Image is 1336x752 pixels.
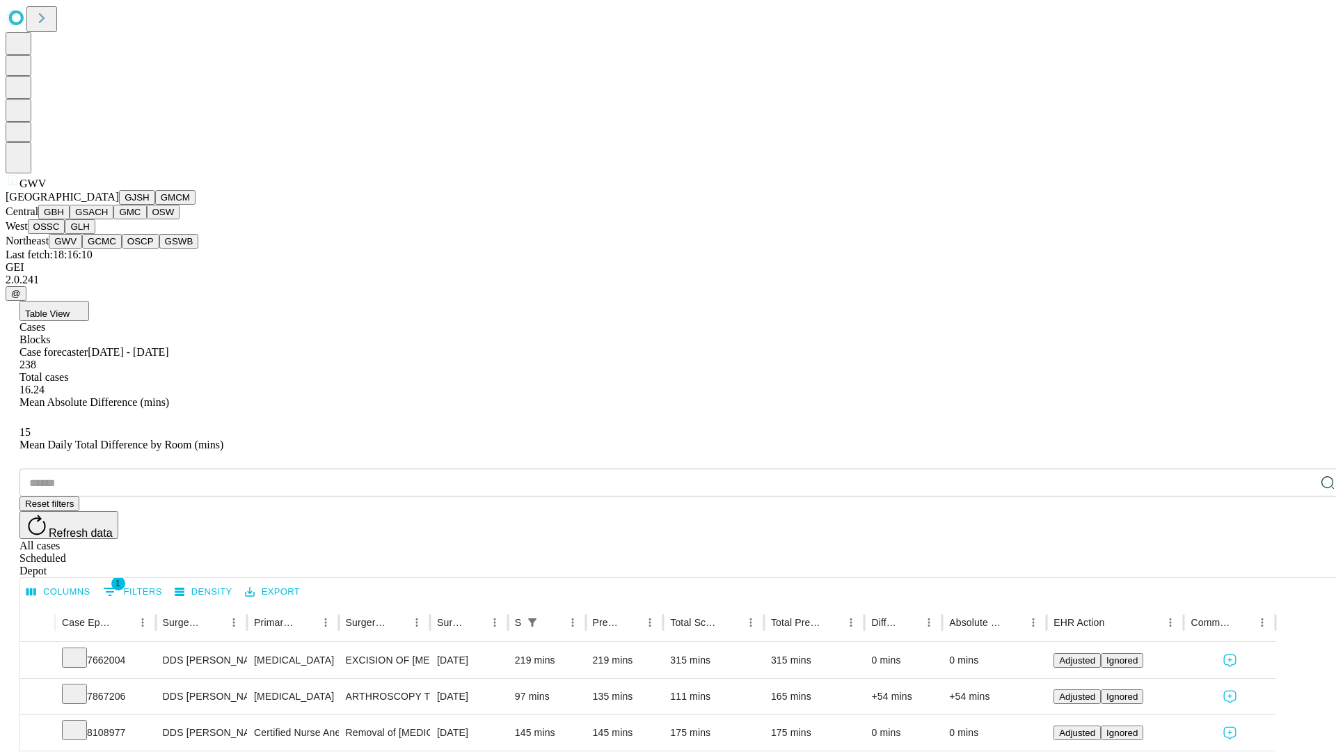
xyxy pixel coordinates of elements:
[113,613,133,632] button: Sort
[25,499,74,509] span: Reset filters
[485,613,504,632] button: Menu
[224,613,244,632] button: Menu
[133,613,152,632] button: Menu
[1059,691,1095,702] span: Adjusted
[346,715,423,751] div: Removal of [MEDICAL_DATA]
[49,527,113,539] span: Refresh data
[119,190,155,205] button: GJSH
[949,643,1040,678] div: 0 mins
[670,715,757,751] div: 175 mins
[171,581,236,603] button: Density
[670,679,757,714] div: 111 mins
[593,643,657,678] div: 219 mins
[1053,653,1101,668] button: Adjusted
[949,679,1040,714] div: +54 mins
[1004,613,1024,632] button: Sort
[841,613,861,632] button: Menu
[163,617,203,628] div: Surgeon Name
[346,617,386,628] div: Surgery Name
[949,617,1003,628] div: Absolute Difference
[1059,655,1095,666] span: Adjusted
[871,715,935,751] div: 0 mins
[254,715,331,751] div: Certified Nurse Anesthetist
[254,617,294,628] div: Primary Service
[388,613,407,632] button: Sort
[1053,689,1101,704] button: Adjusted
[122,234,159,249] button: OSCP
[147,205,180,219] button: OSW
[163,715,240,751] div: DDS [PERSON_NAME] [PERSON_NAME] Dds
[19,396,169,408] span: Mean Absolute Difference (mins)
[23,581,94,603] button: Select columns
[523,613,542,632] div: 1 active filter
[1053,726,1101,740] button: Adjusted
[254,643,331,678] div: [MEDICAL_DATA]
[19,439,223,451] span: Mean Daily Total Difference by Room (mins)
[62,715,149,751] div: 8108977
[771,617,821,628] div: Total Predicted Duration
[82,234,122,249] button: GCMC
[6,235,49,246] span: Northeast
[49,234,82,249] button: GWV
[871,679,935,714] div: +54 mins
[19,301,89,321] button: Table View
[741,613,761,632] button: Menu
[346,679,423,714] div: ARTHROSCOPY TEMPOROMANDIBULAR DIAGNOSTIC
[163,679,240,714] div: DDS [PERSON_NAME] [PERSON_NAME] Dds
[25,308,70,319] span: Table View
[593,715,657,751] div: 145 mins
[593,679,657,714] div: 135 mins
[722,613,741,632] button: Sort
[19,384,45,395] span: 16.24
[1101,653,1143,668] button: Ignored
[254,679,331,714] div: [MEDICAL_DATA]
[871,643,935,678] div: 0 mins
[113,205,146,219] button: GMC
[593,617,620,628] div: Predicted In Room Duration
[111,577,125,590] span: 1
[466,613,485,632] button: Sort
[19,346,88,358] span: Case forecaster
[670,617,720,628] div: Total Scheduled Duration
[822,613,841,632] button: Sort
[27,721,48,746] button: Expand
[1106,655,1138,666] span: Ignored
[155,190,196,205] button: GMCM
[437,679,501,714] div: [DATE]
[19,359,36,370] span: 238
[19,178,46,189] span: GWV
[771,679,858,714] div: 165 mins
[28,219,65,234] button: OSSC
[949,715,1040,751] div: 0 mins
[563,613,582,632] button: Menu
[1024,613,1043,632] button: Menu
[19,371,68,383] span: Total cases
[1161,613,1180,632] button: Menu
[1252,613,1272,632] button: Menu
[437,617,464,628] div: Surgery Date
[6,205,38,217] span: Central
[19,426,31,438] span: 15
[1106,613,1125,632] button: Sort
[6,249,93,260] span: Last fetch: 18:16:10
[296,613,316,632] button: Sort
[515,679,579,714] div: 97 mins
[205,613,224,632] button: Sort
[771,715,858,751] div: 175 mins
[515,715,579,751] div: 145 mins
[871,617,898,628] div: Difference
[1233,613,1252,632] button: Sort
[515,643,579,678] div: 219 mins
[1053,617,1104,628] div: EHR Action
[621,613,640,632] button: Sort
[407,613,427,632] button: Menu
[1059,728,1095,738] span: Adjusted
[543,613,563,632] button: Sort
[523,613,542,632] button: Show filters
[163,643,240,678] div: DDS [PERSON_NAME] [PERSON_NAME] Dds
[316,613,335,632] button: Menu
[65,219,95,234] button: GLH
[900,613,919,632] button: Sort
[515,617,521,628] div: Scheduled In Room Duration
[62,617,112,628] div: Case Epic Id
